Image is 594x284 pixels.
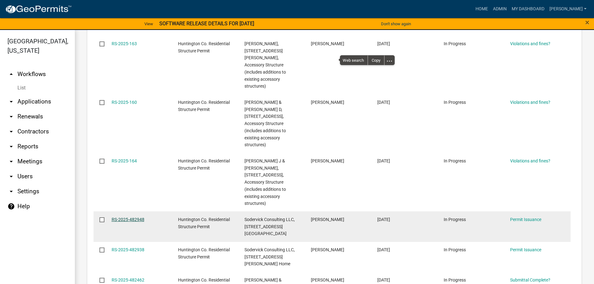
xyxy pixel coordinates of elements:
span: Kratzer, Greg W & Marsha D, 10386 S Meridian Rd, Accessory Structure (includes additions to exist... [244,100,286,147]
span: Huntington Co. Residential Structure Permit [178,100,230,112]
a: RS-2025-482948 [112,217,144,222]
i: arrow_drop_up [7,70,15,78]
span: Huntington Co. Residential Structure Permit [178,41,230,53]
span: Huntington Co. Residential Structure Permit [178,158,230,171]
button: Don't show again [379,19,413,29]
a: [PERSON_NAME] [547,3,589,15]
button: Close [585,19,589,26]
a: RS-2025-164 [112,158,137,163]
span: 09/27/2025 [377,41,390,46]
span: Kimberly Hostetler [311,277,344,282]
span: Michelle Sodervick [311,217,344,222]
a: Violations and fines? [510,158,550,163]
a: Violations and fines? [510,100,550,105]
a: RS-2025-482938 [112,247,144,252]
a: Submittal Complete? [510,277,550,282]
span: Waldfogel, Douglas J & Marta L, 351 W Division Rd, Accessory Structure (includes additions to exi... [244,158,286,206]
span: × [585,18,589,27]
a: Violations and fines? [510,41,550,46]
span: Sodervick Consulting LLC, 618-620 South St Markle, New Home [244,247,295,267]
span: Huntington Co. Residential Structure Permit [178,247,230,259]
a: Permit Issuance [510,217,541,222]
span: In Progress [444,217,466,222]
span: In Progress [444,158,466,163]
span: mick leas [311,100,344,105]
i: arrow_drop_down [7,173,15,180]
a: RS-2025-163 [112,41,137,46]
a: My Dashboard [509,3,547,15]
span: Huntington Co. Residential Structure Permit [178,217,230,229]
a: Home [473,3,490,15]
strong: SOFTWARE RELEASE DETAILS FOR [DATE] [159,21,254,26]
i: help [7,203,15,210]
span: In Progress [444,100,466,105]
span: In Progress [444,277,466,282]
span: In Progress [444,247,466,252]
span: 09/23/2025 [377,247,390,252]
span: In Progress [444,41,466,46]
i: arrow_drop_down [7,188,15,195]
a: View [142,19,156,29]
a: Permit Issuance [510,247,541,252]
i: arrow_drop_down [7,143,15,150]
span: Douglas J Waldfogel [311,158,344,163]
span: Web search [340,55,368,65]
span: 09/24/2025 [377,100,390,105]
span: Sodervick Consulting LLC, 614-616 South St, New Home [244,217,295,236]
span: Mickey Mazock [311,41,344,46]
a: Admin [490,3,509,15]
div: Copy [368,55,384,65]
span: 09/23/2025 [377,217,390,222]
a: RS-2025-482462 [112,277,144,282]
span: Michelle Sodervick [311,247,344,252]
span: 09/23/2025 [377,277,390,282]
a: RS-2025-160 [112,100,137,105]
span: Mazock, Michael D, 1231 Smith St, Accessory Structure (includes additions to existing accessory s... [244,41,286,89]
i: arrow_drop_down [7,158,15,165]
i: arrow_drop_down [7,113,15,120]
i: arrow_drop_down [7,98,15,105]
span: 09/23/2025 [377,158,390,163]
i: arrow_drop_down [7,128,15,135]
